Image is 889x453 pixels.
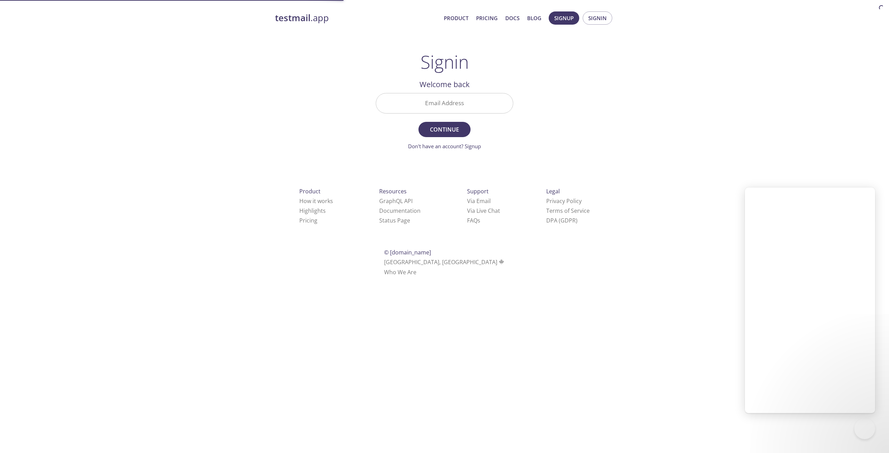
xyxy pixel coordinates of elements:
[379,217,410,224] a: Status Page
[546,197,582,205] a: Privacy Policy
[554,14,574,23] span: Signup
[467,207,500,215] a: Via Live Chat
[384,249,431,256] span: © [DOMAIN_NAME]
[299,187,321,195] span: Product
[379,207,421,215] a: Documentation
[477,217,480,224] span: s
[583,11,612,25] button: Signin
[421,51,469,72] h1: Signin
[418,122,471,137] button: Continue
[476,14,498,23] a: Pricing
[588,14,607,23] span: Signin
[275,12,310,24] strong: testmail
[408,143,481,150] a: Don't have an account? Signup
[384,258,505,266] span: [GEOGRAPHIC_DATA], [GEOGRAPHIC_DATA]
[505,14,520,23] a: Docs
[467,187,489,195] span: Support
[376,78,513,90] h2: Welcome back
[299,207,326,215] a: Highlights
[546,217,578,224] a: DPA (GDPR)
[854,418,875,439] iframe: Help Scout Beacon - Close
[546,187,560,195] span: Legal
[549,11,579,25] button: Signup
[379,187,407,195] span: Resources
[379,197,413,205] a: GraphQL API
[299,197,333,205] a: How it works
[444,14,468,23] a: Product
[546,207,590,215] a: Terms of Service
[745,187,875,413] iframe: Help Scout Beacon - Live Chat, Contact Form, and Knowledge Base
[299,217,317,224] a: Pricing
[384,268,416,276] a: Who We Are
[275,12,438,24] a: testmail.app
[426,125,463,134] span: Continue
[467,217,480,224] a: FAQ
[527,14,541,23] a: Blog
[467,197,491,205] a: Via Email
